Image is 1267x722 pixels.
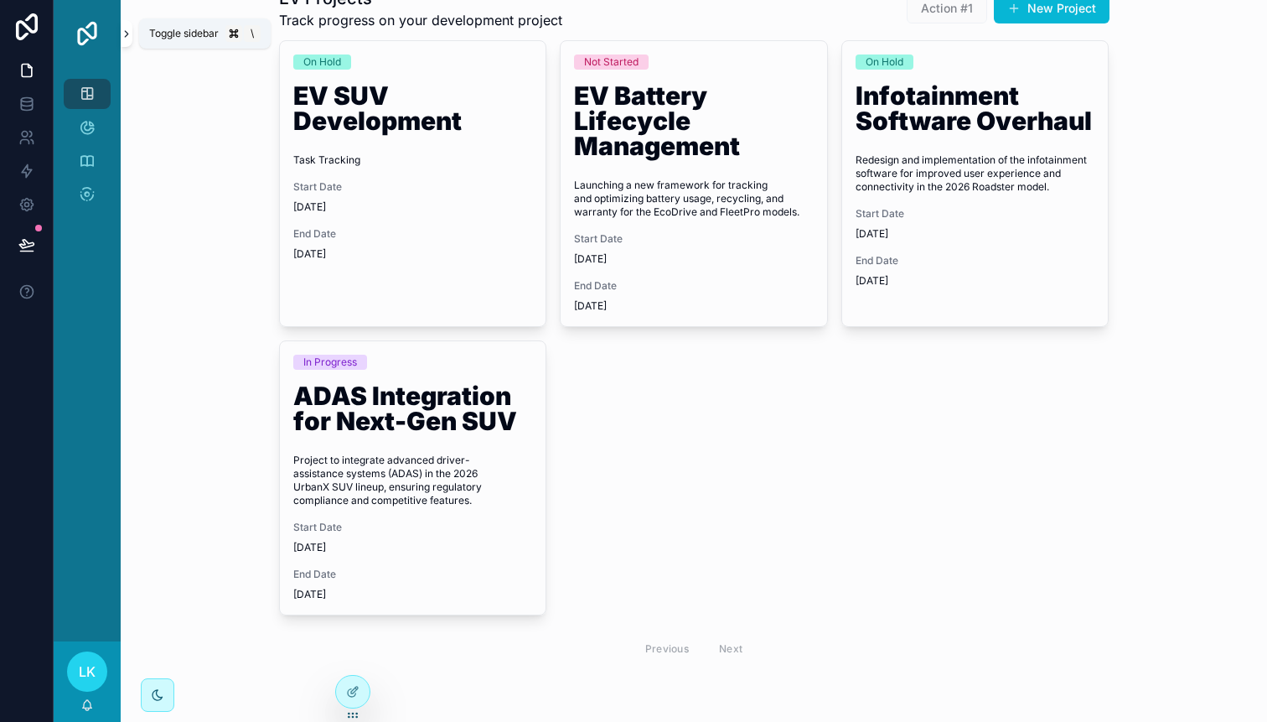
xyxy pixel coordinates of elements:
span: [DATE] [574,252,814,266]
span: End Date [856,254,1095,268]
span: \ [246,27,259,40]
span: LK [79,662,96,682]
span: [DATE] [574,299,814,313]
span: End Date [293,568,533,581]
span: [DATE] [293,588,533,601]
span: Start Date [856,207,1095,221]
span: [DATE] [293,541,533,554]
span: [DATE] [293,247,533,261]
img: App logo [74,20,101,47]
span: Track progress on your development project [279,10,562,30]
div: scrollable content [54,67,121,231]
div: On Hold [303,55,341,70]
div: On Hold [866,55,903,70]
span: Start Date [574,232,814,246]
a: On HoldEV SUV DevelopmentTask TrackingStart Date[DATE]End Date[DATE] [279,40,547,327]
span: Launching a new framework for tracking and optimizing battery usage, recycling, and warranty for ... [574,179,814,219]
span: Project to integrate advanced driver-assistance systems (ADAS) in the 2026 UrbanX SUV lineup, ens... [293,454,533,507]
span: Start Date [293,180,533,194]
a: Not StartedEV Battery Lifecycle ManagementLaunching a new framework for tracking and optimizing b... [560,40,828,327]
h1: ADAS Integration for Next-Gen SUV [293,383,533,440]
h1: EV Battery Lifecycle Management [574,83,814,165]
h1: EV SUV Development [293,83,533,140]
span: [DATE] [856,274,1095,288]
span: Task Tracking [293,153,533,167]
span: [DATE] [293,200,533,214]
span: [DATE] [856,227,1095,241]
span: Toggle sidebar [149,27,219,40]
a: On HoldInfotainment Software OverhaulRedesign and implementation of the infotainment software for... [841,40,1109,327]
h1: Infotainment Software Overhaul [856,83,1095,140]
span: Start Date [293,521,533,534]
span: Redesign and implementation of the infotainment software for improved user experience and connect... [856,153,1095,194]
span: End Date [293,227,533,241]
div: In Progress [303,355,357,370]
a: In ProgressADAS Integration for Next-Gen SUVProject to integrate advanced driver-assistance syste... [279,340,547,616]
span: End Date [574,279,814,293]
div: Not Started [584,55,639,70]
